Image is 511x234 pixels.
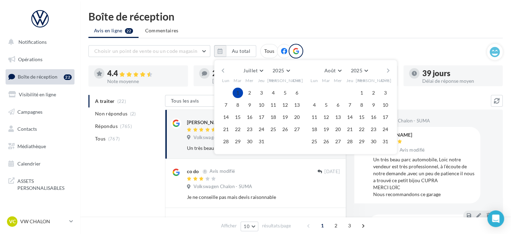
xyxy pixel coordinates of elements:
span: Juillet [243,67,257,73]
span: 3 [344,220,355,231]
a: Médiathèque [4,139,76,154]
button: 25 [268,124,278,135]
span: Jeu [346,78,353,83]
span: résultats/page [262,223,291,229]
div: co do [187,168,199,175]
button: 2025 [270,66,292,75]
span: VC [9,218,16,225]
span: 2 [330,220,341,231]
button: 2025 [348,66,370,75]
span: Campagnes [17,108,42,114]
button: 1 [356,88,367,98]
div: Note moyenne [107,79,182,84]
span: Mer [334,78,342,83]
button: 10 [241,221,258,231]
button: 27 [292,124,302,135]
button: 19 [321,124,331,135]
span: 1 [317,220,328,231]
span: [PERSON_NAME] [267,78,303,83]
div: [DATE][PERSON_NAME] [187,217,241,224]
a: Contacts [4,122,76,136]
button: 11 [309,112,320,122]
a: Boîte de réception22 [4,69,76,84]
span: Tous [95,135,105,142]
button: 4 [268,88,278,98]
div: 4.4 [107,70,182,78]
button: 26 [280,124,290,135]
button: 14 [345,112,355,122]
div: Je ne conseille pas mais devis raisonnable [187,194,294,201]
button: 14 [221,112,231,122]
button: 21 [221,124,231,135]
a: Campagnes [4,105,76,119]
span: Médiathèque [17,143,46,149]
button: 18 [309,124,320,135]
button: 30 [244,136,255,147]
span: Avis modifié [400,147,425,153]
span: Avis modifié [210,169,235,174]
button: 2 [244,88,255,98]
button: Au total [214,45,256,57]
span: Lun [222,78,230,83]
button: 6 [333,100,343,110]
button: 15 [356,112,367,122]
button: Tous les avis [165,95,235,107]
div: Tous [260,44,278,58]
button: Notifications [4,35,73,49]
button: 9 [244,100,255,110]
a: VC VW CHALON [6,215,74,228]
span: (765) [120,123,132,129]
button: 16 [244,112,255,122]
button: 5 [280,88,290,98]
span: 2025 [273,67,284,73]
button: 11 [268,100,278,110]
button: 8 [233,100,243,110]
button: 12 [321,112,331,122]
span: Volkswagen Chalon - SUMA [194,135,252,141]
span: 10 [244,224,250,229]
span: Notifications [18,39,47,45]
span: 2025 [351,67,362,73]
span: Boîte de réception [18,74,57,80]
span: Mar [322,78,330,83]
span: Août [324,67,336,73]
button: 18 [268,112,278,122]
button: 6 [292,88,302,98]
button: 24 [256,124,267,135]
span: (767) [108,136,120,142]
button: 22 [233,124,243,135]
div: Un très beau parc automobile, Loïc notre vendeur est très professionnel, à l’écoute de notre dema... [373,156,475,198]
span: Commentaires [145,27,179,34]
span: Non répondus [95,110,127,117]
div: [PERSON_NAME] non répondus [212,79,288,83]
span: Mer [245,78,254,83]
span: Tous les avis [171,98,199,104]
button: 10 [256,100,267,110]
button: 20 [292,112,302,122]
button: 28 [221,136,231,147]
button: 19 [280,112,290,122]
button: Août [322,66,344,75]
button: 12 [280,100,290,110]
div: Open Intercom Messenger [487,210,504,227]
button: 8 [356,100,367,110]
button: 29 [233,136,243,147]
button: 28 [345,136,355,147]
button: 27 [333,136,343,147]
a: Opérations [4,52,76,67]
span: [PERSON_NAME] [356,78,392,83]
button: 1 [233,88,243,98]
div: Un très beau parc automobile, Loïc notre vendeur est très professionnel, à l’écoute de notre dema... [187,145,294,152]
button: Choisir un point de vente ou un code magasin [88,45,210,57]
button: 20 [333,124,343,135]
span: Calendrier [17,161,41,167]
div: Boîte de réception [88,11,503,22]
a: Visibilité en ligne [4,87,76,102]
div: [PERSON_NAME] [187,119,226,126]
button: Juillet [241,66,266,75]
a: ASSETS PERSONNALISABLES [4,174,76,194]
button: 4 [309,100,320,110]
button: 22 [356,124,367,135]
button: 17 [256,112,267,122]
